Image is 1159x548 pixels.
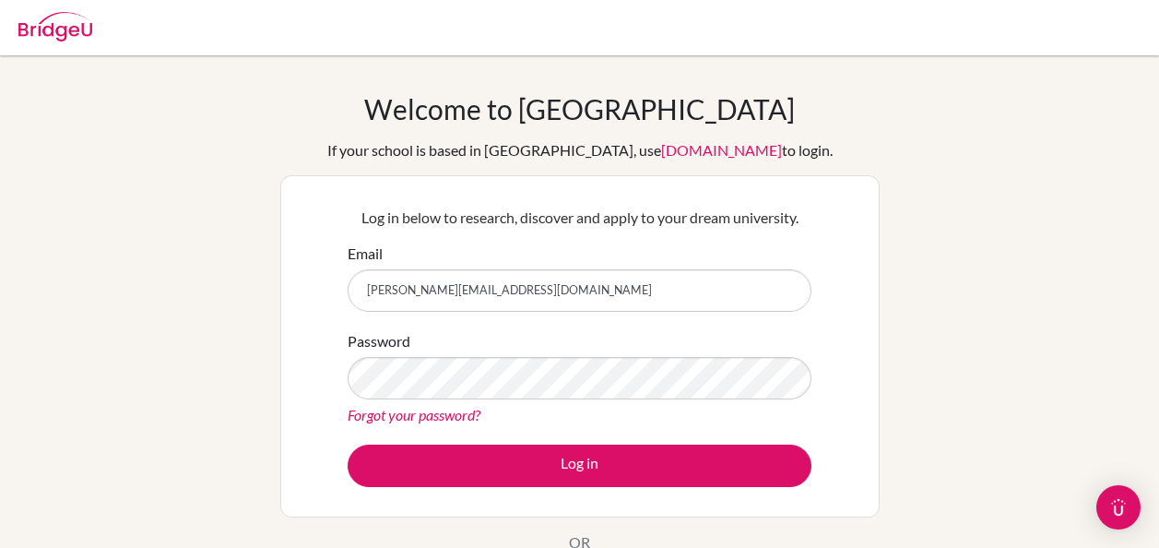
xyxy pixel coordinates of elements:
button: Log in [348,445,811,487]
a: [DOMAIN_NAME] [661,141,782,159]
a: Forgot your password? [348,406,480,423]
label: Email [348,243,383,265]
h1: Welcome to [GEOGRAPHIC_DATA] [364,92,795,125]
div: Open Intercom Messenger [1096,485,1141,530]
img: Bridge-U [18,12,92,42]
p: Log in below to research, discover and apply to your dream university. [348,207,811,229]
label: Password [348,330,410,352]
div: If your school is based in [GEOGRAPHIC_DATA], use to login. [327,139,833,161]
